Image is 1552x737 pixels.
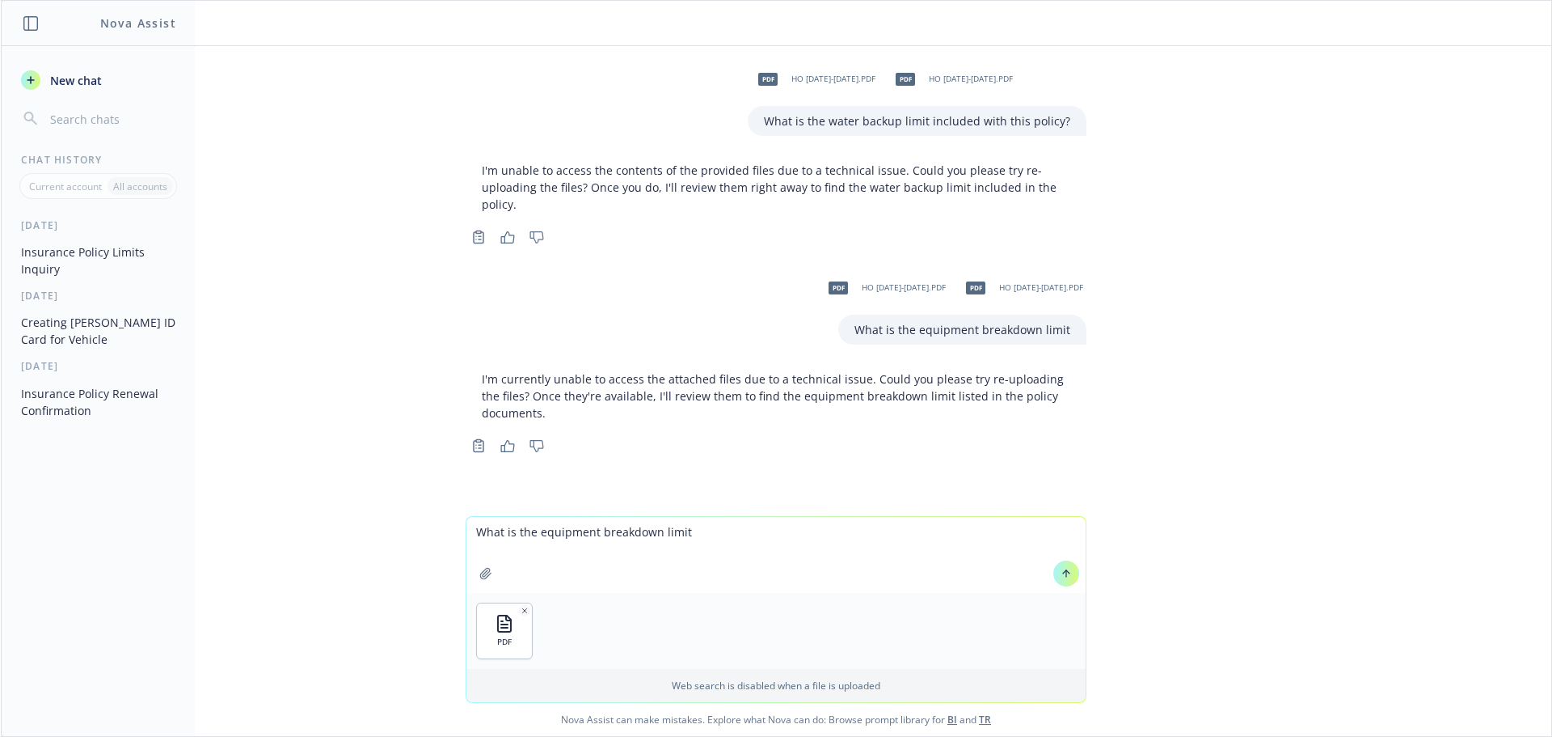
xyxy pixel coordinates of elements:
div: [DATE] [2,289,195,303]
svg: Copy to clipboard [471,230,486,244]
span: HO [DATE]-[DATE].PDF [862,282,946,293]
button: Creating [PERSON_NAME] ID Card for Vehicle [15,309,182,353]
svg: Copy to clipboard [471,438,486,453]
div: Chat History [2,153,195,167]
span: PDF [497,637,512,647]
div: PDFHO [DATE]-[DATE].PDF [818,268,949,308]
div: PDFHO [DATE]-[DATE].PDF [955,268,1086,308]
a: BI [947,713,957,726]
span: PDF [966,282,985,294]
p: All accounts [113,180,167,193]
input: Search chats [47,108,175,130]
span: New chat [47,72,102,89]
div: [DATE] [2,218,195,232]
span: Nova Assist can make mistakes. Explore what Nova can do: Browse prompt library for and [7,703,1545,736]
div: [DATE] [2,359,195,373]
p: I'm currently unable to access the attached files due to a technical issue. Could you please try ... [482,371,1070,421]
button: PDF [477,604,532,659]
p: Current account [29,180,102,193]
h1: Nova Assist [100,15,176,32]
button: Thumbs down [524,434,550,457]
span: PDF [896,73,915,85]
p: What is the water backup limit included with this policy? [764,112,1070,129]
p: I'm unable to access the contents of the provided files due to a technical issue. Could you pleas... [482,162,1070,213]
div: PDFHO [DATE]-[DATE].PDF [885,59,1016,100]
span: PDF [829,282,848,294]
button: Insurance Policy Limits Inquiry [15,239,182,282]
a: TR [979,713,991,726]
div: PDFHO [DATE]-[DATE].PDF [748,59,879,100]
span: PDF [758,73,778,85]
span: HO [DATE]-[DATE].PDF [791,74,875,84]
span: HO [DATE]-[DATE].PDF [929,74,1013,84]
p: Web search is disabled when a file is uploaded [476,679,1076,693]
button: Thumbs down [524,226,550,248]
button: Insurance Policy Renewal Confirmation [15,380,182,424]
textarea: What is the equipment breakdown limit [466,517,1086,593]
p: What is the equipment breakdown limit [854,321,1070,338]
span: HO [DATE]-[DATE].PDF [999,282,1083,293]
button: New chat [15,66,182,95]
